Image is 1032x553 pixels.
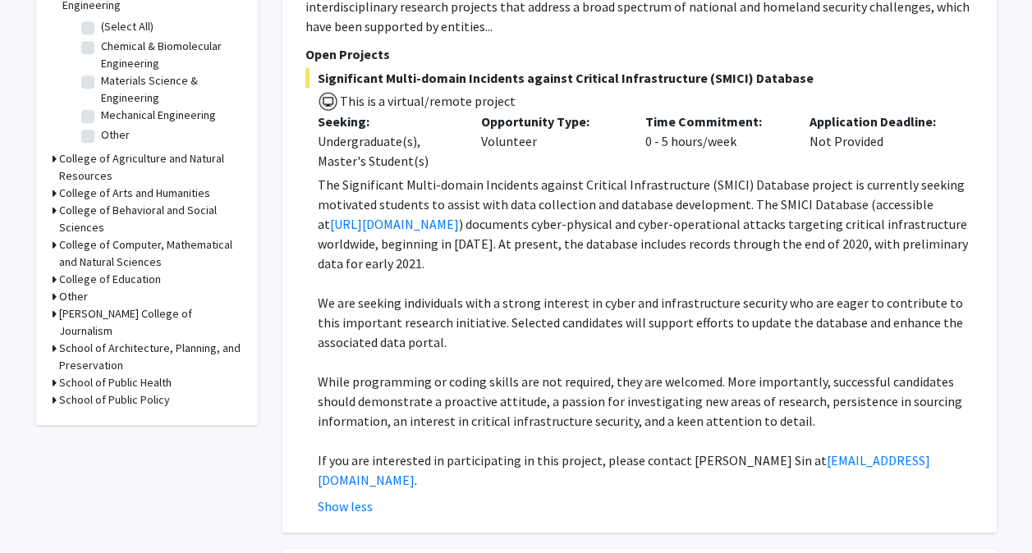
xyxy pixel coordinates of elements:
div: Undergraduate(s), Master's Student(s) [318,131,457,171]
h3: School of Architecture, Planning, and Preservation [59,340,241,374]
h3: Other [59,288,88,305]
h3: School of Public Health [59,374,172,391]
a: [EMAIL_ADDRESS][DOMAIN_NAME] [318,452,930,488]
label: Other [101,126,130,144]
a: [URL][DOMAIN_NAME] [330,216,459,232]
h3: College of Arts and Humanities [59,185,210,202]
h3: College of Computer, Mathematical and Natural Sciences [59,236,241,271]
label: Materials Science & Engineering [101,72,237,107]
p: Time Commitment: [645,112,785,131]
p: Opportunity Type: [481,112,621,131]
p: Open Projects [305,44,974,64]
span: Significant Multi-domain Incidents against Critical Infrastructure (SMICI) Database [305,68,974,88]
h3: College of Agriculture and Natural Resources [59,150,241,185]
iframe: Chat [12,479,70,541]
h3: College of Behavioral and Social Sciences [59,202,241,236]
p: We are seeking individuals with a strong interest in cyber and infrastructure security who are ea... [318,293,974,352]
label: (Select All) [101,18,154,35]
label: Mechanical Engineering [101,107,216,124]
p: Application Deadline: [810,112,949,131]
div: Not Provided [797,112,961,171]
p: If you are interested in participating in this project, please contact [PERSON_NAME] Sin at . [318,450,974,490]
p: Seeking: [318,112,457,131]
p: The Significant Multi-domain Incidents against Critical Infrastructure (SMICI) Database project i... [318,175,974,273]
div: 0 - 5 hours/week [633,112,797,171]
h3: School of Public Policy [59,391,170,409]
span: This is a virtual/remote project [338,93,516,109]
h3: [PERSON_NAME] College of Journalism [59,305,241,340]
p: While programming or coding skills are not required, they are welcomed. More importantly, success... [318,372,974,431]
h3: College of Education [59,271,161,288]
button: Show less [318,496,373,516]
div: Volunteer [469,112,633,171]
label: Chemical & Biomolecular Engineering [101,38,237,72]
